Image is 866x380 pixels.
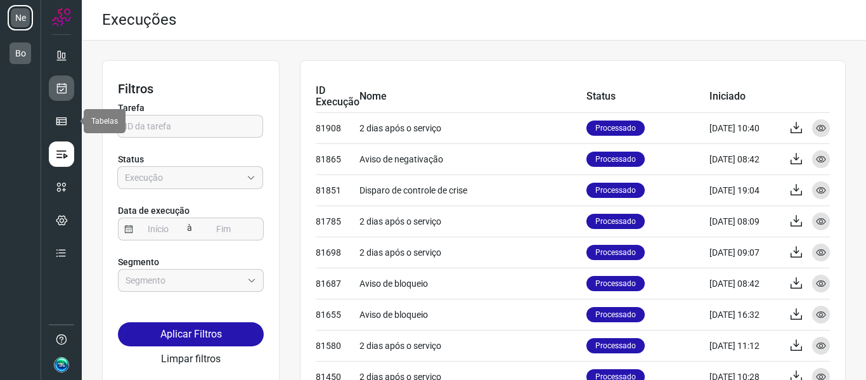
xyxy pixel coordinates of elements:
h2: Execuções [102,11,176,29]
td: [DATE] 08:42 [709,143,779,174]
td: 2 dias após o serviço [359,112,586,143]
img: 47c40af94961a9f83d4b05d5585d06bd.jpg [54,357,69,372]
td: [DATE] 08:09 [709,206,779,237]
td: Nome [359,81,586,112]
td: 81785 [316,206,359,237]
h3: Filtros [118,81,264,96]
p: Segmento [118,256,264,269]
td: 81908 [316,112,359,143]
p: Tarefa [118,102,264,115]
td: Aviso de bloqueio [359,268,586,299]
td: [DATE] 19:04 [709,174,779,206]
p: Processado [586,307,645,322]
span: à [184,217,195,240]
td: [DATE] 16:32 [709,299,779,330]
td: 81580 [316,330,359,361]
input: Fim [198,218,249,240]
td: [DATE] 11:12 [709,330,779,361]
td: Status [586,81,709,112]
p: Processado [586,245,645,260]
td: 2 dias após o serviço [359,330,586,361]
p: Processado [586,152,645,167]
td: 2 dias após o serviço [359,237,586,268]
td: Aviso de negativação [359,143,586,174]
td: [DATE] 09:07 [709,237,779,268]
p: Data de execução [118,204,264,218]
p: Processado [586,183,645,198]
td: 81851 [316,174,359,206]
li: Ne [8,5,33,30]
img: Logo [52,8,71,27]
td: 81655 [316,299,359,330]
td: 81865 [316,143,359,174]
td: 81698 [316,237,359,268]
td: Disparo de controle de crise [359,174,586,206]
td: Aviso de bloqueio [359,299,586,330]
td: Iniciado [709,81,779,112]
li: Bo [8,41,33,66]
button: Limpar filtros [161,351,221,367]
td: 81687 [316,268,359,299]
p: Status [118,153,264,166]
td: ID Execução [316,81,359,112]
td: 2 dias após o serviço [359,206,586,237]
p: Processado [586,338,645,353]
span: Tabelas [91,117,118,126]
input: Execução [125,167,242,188]
button: Aplicar Filtros [118,322,264,346]
td: [DATE] 10:40 [709,112,779,143]
input: Início [133,218,184,240]
input: ID da tarefa [125,115,255,137]
input: Segmento [126,270,242,291]
td: [DATE] 08:42 [709,268,779,299]
p: Processado [586,121,645,136]
p: Processado [586,214,645,229]
p: Processado [586,276,645,291]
